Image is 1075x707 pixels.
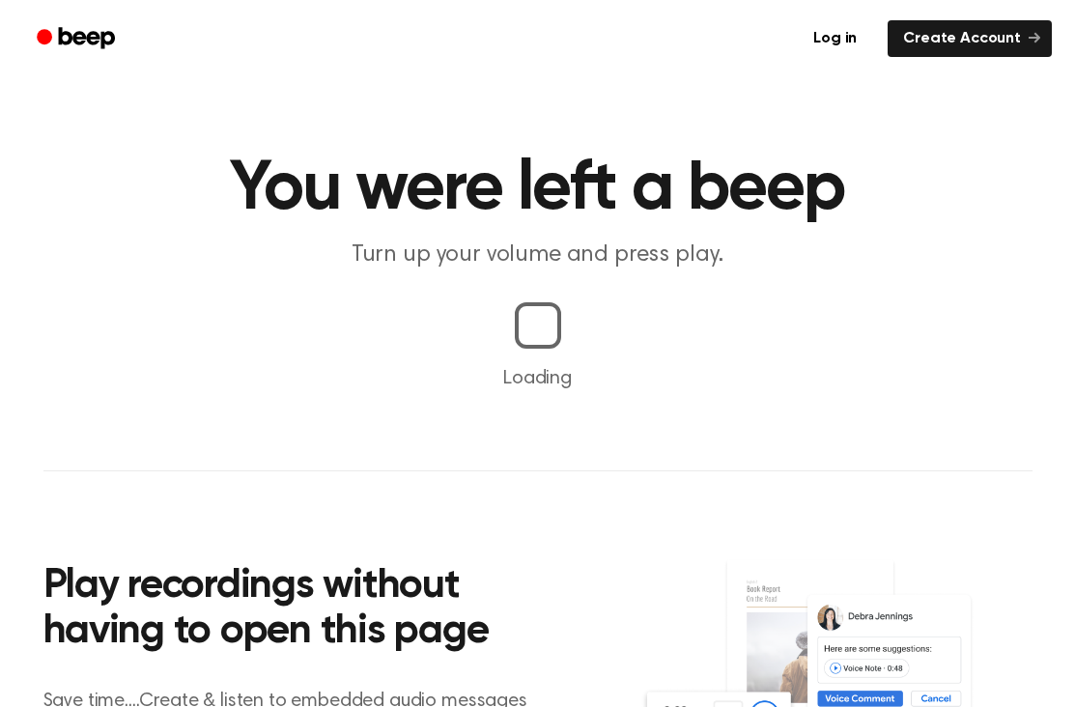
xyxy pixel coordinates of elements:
[43,155,1033,224] h1: You were left a beep
[167,240,909,271] p: Turn up your volume and press play.
[888,20,1052,57] a: Create Account
[43,564,564,656] h2: Play recordings without having to open this page
[23,20,132,58] a: Beep
[794,16,876,61] a: Log in
[23,364,1052,393] p: Loading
